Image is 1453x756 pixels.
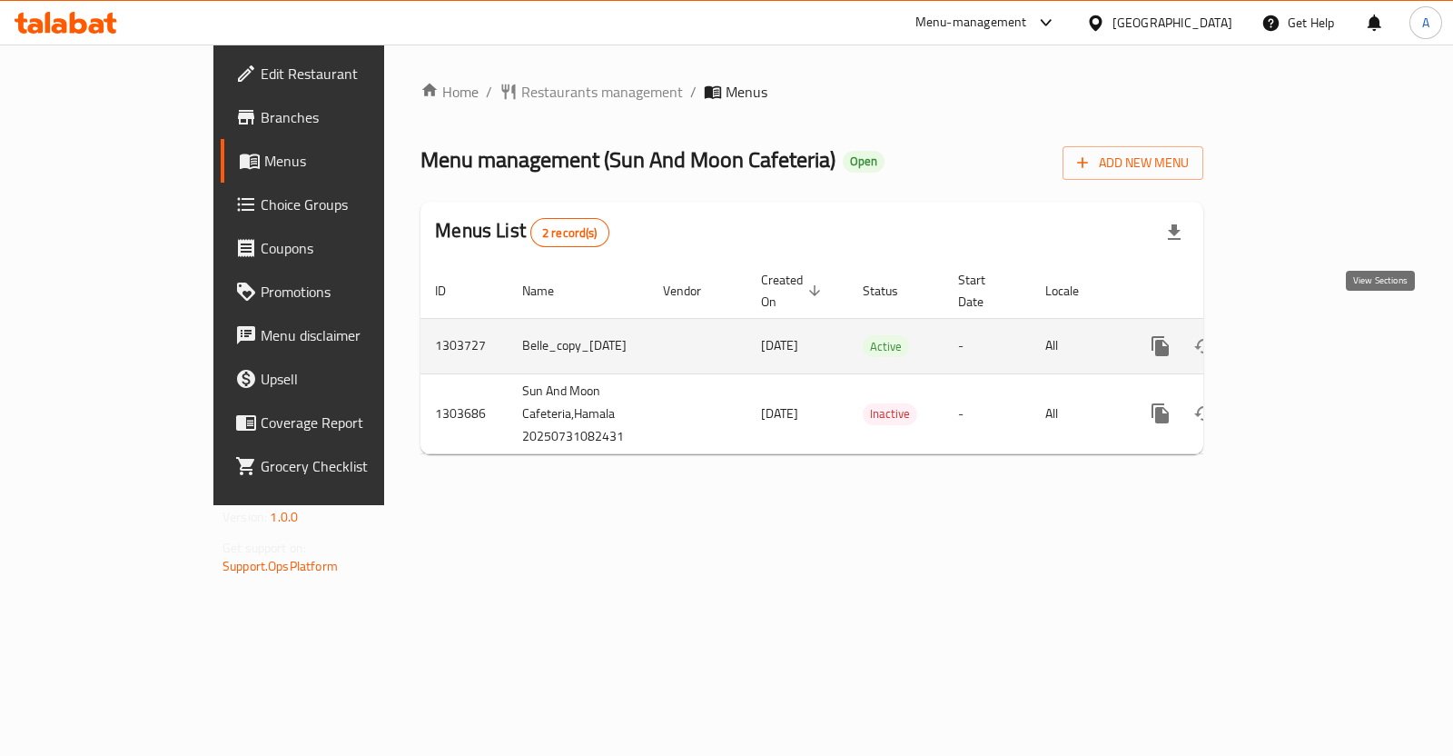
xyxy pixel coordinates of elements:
a: Restaurants management [499,81,683,103]
span: Restaurants management [521,81,683,103]
td: 1303727 [420,318,508,373]
span: Upsell [261,368,441,390]
span: Grocery Checklist [261,455,441,477]
a: Promotions [221,270,456,313]
button: Change Status [1182,324,1226,368]
a: Menus [221,139,456,183]
td: Sun And Moon Cafeteria,Hamala 20250731082431 [508,373,648,453]
span: Get support on: [222,536,306,560]
span: Menus [726,81,767,103]
span: Open [843,154,885,169]
button: more [1139,392,1182,435]
span: Promotions [261,281,441,303]
nav: breadcrumb [420,81,1203,103]
div: [GEOGRAPHIC_DATA] [1112,13,1232,33]
a: Branches [221,95,456,139]
div: Export file [1152,211,1196,254]
div: Active [863,335,909,357]
a: Grocery Checklist [221,444,456,488]
td: - [944,318,1031,373]
span: Coupons [261,237,441,259]
span: Choice Groups [261,194,441,215]
button: more [1139,324,1182,368]
a: Coupons [221,226,456,270]
span: Inactive [863,403,917,424]
td: All [1031,373,1124,453]
span: Menu disclaimer [261,324,441,346]
button: Change Status [1182,392,1226,435]
li: / [690,81,697,103]
span: Add New Menu [1077,152,1189,174]
td: - [944,373,1031,453]
button: Add New Menu [1063,146,1203,180]
span: Version: [222,505,267,529]
span: Coverage Report [261,412,441,433]
span: Menus [264,150,441,172]
span: Name [522,280,578,302]
div: Open [843,151,885,173]
span: Edit Restaurant [261,63,441,85]
span: Status [863,280,922,302]
a: Support.OpsPlatform [222,554,338,578]
td: Belle_copy_[DATE] [508,318,648,373]
span: 1.0.0 [270,505,298,529]
span: A [1422,13,1429,33]
div: Total records count [530,218,609,247]
h2: Menus List [435,217,608,247]
span: Created On [761,269,826,313]
th: Actions [1124,264,1328,319]
span: Vendor [663,280,725,302]
td: All [1031,318,1124,373]
a: Choice Groups [221,183,456,226]
td: 1303686 [420,373,508,453]
span: Branches [261,106,441,128]
a: Edit Restaurant [221,52,456,95]
li: / [486,81,492,103]
a: Coverage Report [221,401,456,444]
span: ID [435,280,470,302]
div: Menu-management [915,12,1027,34]
span: 2 record(s) [531,224,608,242]
span: Locale [1045,280,1102,302]
table: enhanced table [420,264,1328,454]
a: Upsell [221,357,456,401]
span: [DATE] [761,402,798,425]
a: Menu disclaimer [221,313,456,357]
span: Start Date [958,269,1009,313]
div: Inactive [863,403,917,425]
span: Active [863,336,909,357]
span: [DATE] [761,333,798,357]
span: Menu management ( Sun And Moon Cafeteria ) [420,139,835,180]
